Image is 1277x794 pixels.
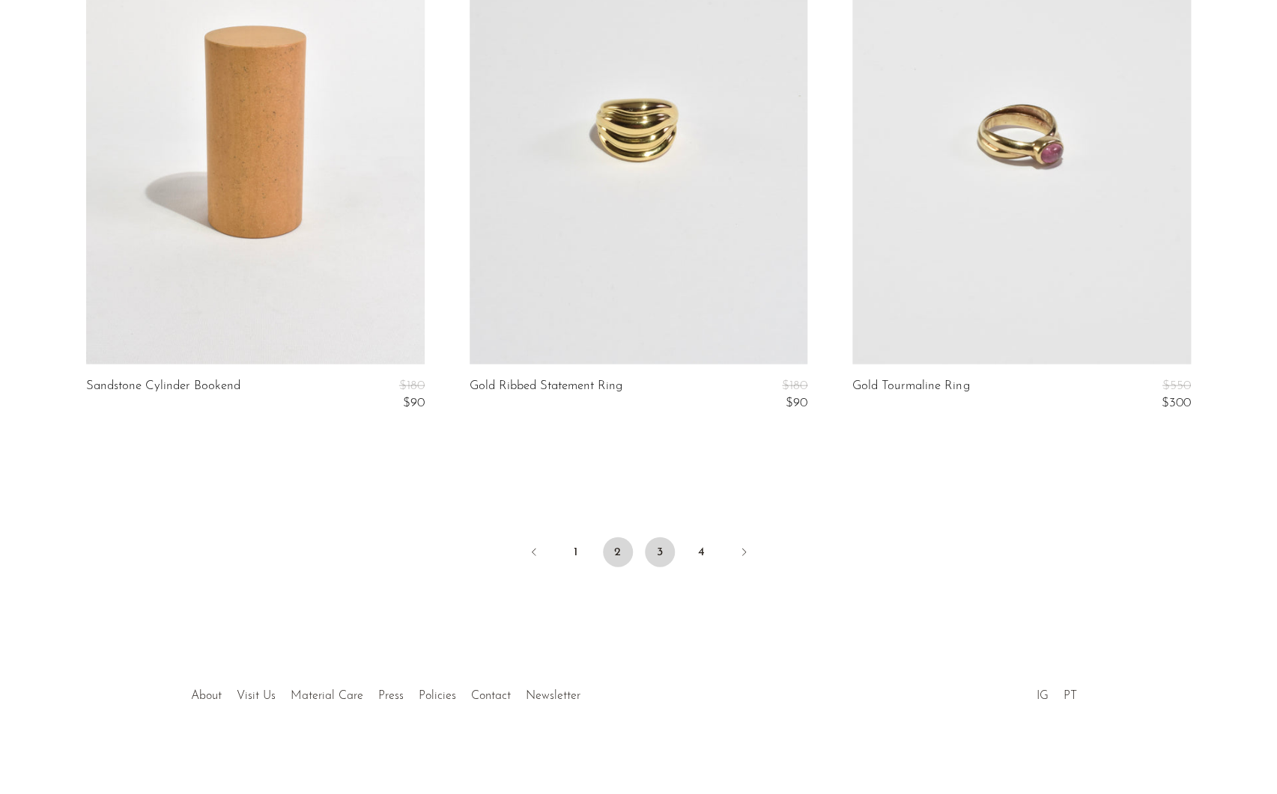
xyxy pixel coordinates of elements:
a: Sandstone Cylinder Bookend [86,379,240,409]
a: 4 [687,537,717,567]
a: Previous [519,537,549,569]
span: $90 [403,396,425,409]
span: $300 [1162,396,1191,409]
a: Gold Tourmaline Ring [852,379,969,409]
a: Next [729,537,759,569]
a: Policies [419,689,456,701]
span: $180 [782,379,807,391]
a: 3 [645,537,675,567]
span: $180 [399,379,425,391]
span: $90 [786,396,807,409]
a: Visit Us [237,689,276,701]
a: About [191,689,222,701]
a: Press [378,689,404,701]
span: 2 [603,537,633,567]
a: Material Care [291,689,363,701]
ul: Social Medias [1029,677,1085,706]
a: IG [1037,689,1049,701]
a: 1 [561,537,591,567]
ul: Quick links [183,677,588,706]
span: $550 [1162,379,1191,391]
a: Gold Ribbed Statement Ring [470,379,622,409]
a: Contact [471,689,511,701]
a: PT [1064,689,1077,701]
